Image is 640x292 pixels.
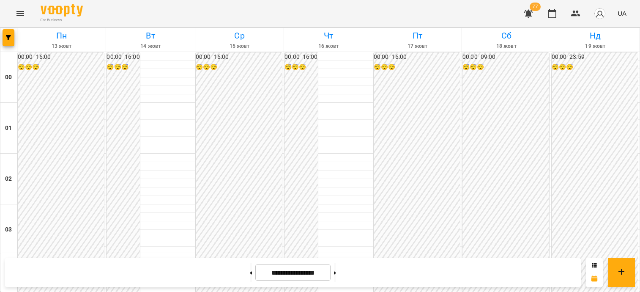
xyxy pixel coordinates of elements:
h6: 00:00 - 16:00 [374,52,460,62]
span: 77 [530,3,541,11]
h6: 13 жовт [19,42,104,50]
h6: Чт [285,29,371,42]
h6: 😴😴😴 [462,63,549,72]
h6: 00:00 - 09:00 [462,52,549,62]
h6: Ср [197,29,282,42]
h6: 19 жовт [552,42,638,50]
h6: 14 жовт [107,42,193,50]
h6: Пн [19,29,104,42]
img: Voopty Logo [41,4,83,17]
h6: 02 [5,174,12,184]
h6: 00:00 - 23:59 [552,52,638,62]
h6: 15 жовт [197,42,282,50]
h6: 😴😴😴 [284,63,317,72]
h6: Нд [552,29,638,42]
h6: 😴😴😴 [196,63,282,72]
span: UA [618,9,626,18]
h6: 17 жовт [375,42,460,50]
h6: 03 [5,225,12,234]
h6: Пт [375,29,460,42]
h6: 😴😴😴 [374,63,460,72]
h6: 00:00 - 16:00 [18,52,104,62]
button: UA [614,6,630,21]
h6: Сб [463,29,549,42]
h6: 00:00 - 16:00 [107,52,139,62]
h6: 16 жовт [285,42,371,50]
h6: 😴😴😴 [107,63,139,72]
h6: 00 [5,73,12,82]
h6: 00:00 - 16:00 [284,52,317,62]
img: avatar_s.png [594,8,606,19]
h6: 18 жовт [463,42,549,50]
h6: 00:00 - 16:00 [196,52,282,62]
button: Menu [10,3,30,24]
h6: Вт [107,29,193,42]
span: For Business [41,17,83,23]
h6: 😴😴😴 [18,63,104,72]
h6: 😴😴😴 [552,63,638,72]
h6: 01 [5,124,12,133]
